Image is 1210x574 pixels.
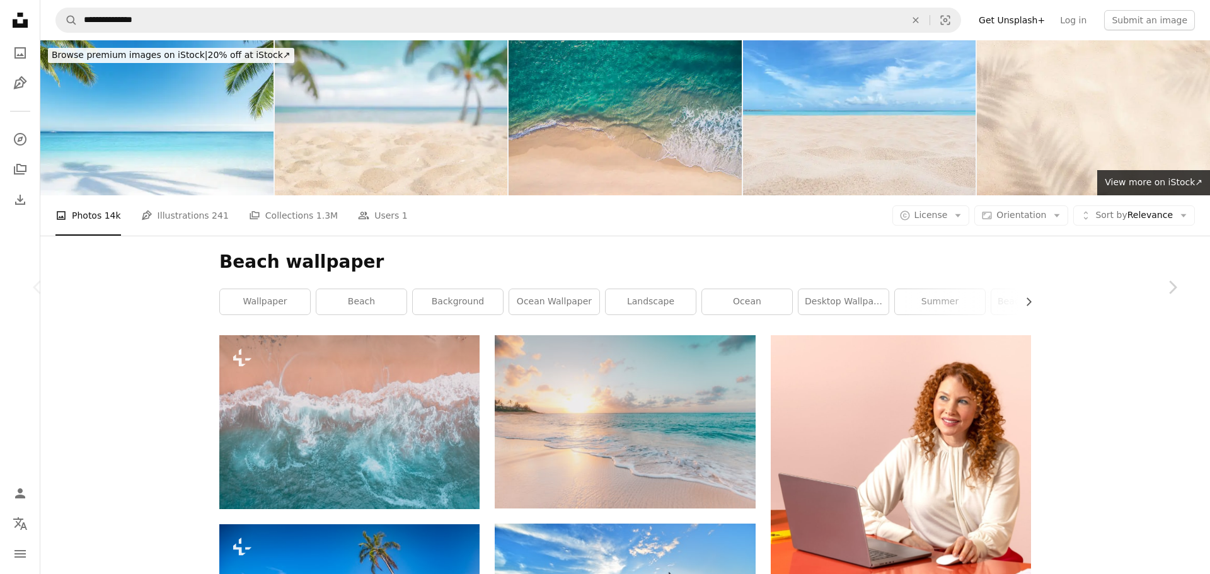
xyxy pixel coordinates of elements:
span: License [914,210,948,220]
img: seashore during golden hour [495,335,755,508]
img: Tropical paradise beach scene for background or wallpaper [40,40,274,195]
a: Collections 1.3M [249,195,338,236]
a: Get Unsplash+ [971,10,1052,30]
span: Orientation [996,210,1046,220]
a: landscape [606,289,696,314]
a: seashore during golden hour [495,416,755,427]
button: Clear [902,8,930,32]
a: Illustrations [8,71,33,96]
span: 20% off at iStock ↗ [52,50,291,60]
h1: Beach wallpaper [219,251,1031,273]
button: Sort byRelevance [1073,205,1195,226]
button: Visual search [930,8,960,32]
img: beach sand with shadows from palm [977,40,1210,195]
span: Browse premium images on iStock | [52,50,207,60]
button: Search Unsplash [56,8,78,32]
a: Collections [8,157,33,182]
a: Log in [1052,10,1094,30]
a: background [413,289,503,314]
button: scroll list to the right [1017,289,1031,314]
span: 241 [212,209,229,222]
a: ocean wallpaper [509,289,599,314]
a: Users 1 [358,195,408,236]
a: an aerial view of a beach with waves and sand [219,416,480,428]
button: Menu [8,541,33,566]
span: 1 [402,209,408,222]
button: Language [8,511,33,536]
a: Photos [8,40,33,66]
a: Download History [8,187,33,212]
a: Log in / Sign up [8,481,33,506]
a: wallpaper [220,289,310,314]
button: Orientation [974,205,1068,226]
img: Original beautiful background image with close-up tropical island sand for design on a summer hol... [275,40,508,195]
span: Sort by [1095,210,1127,220]
a: Next [1134,227,1210,348]
span: 1.3M [316,209,338,222]
a: ocean [702,289,792,314]
a: Illustrations 241 [141,195,229,236]
button: License [892,205,970,226]
a: summer [895,289,985,314]
a: Explore [8,127,33,152]
button: Submit an image [1104,10,1195,30]
form: Find visuals sitewide [55,8,961,33]
img: Summer background with empty tropical sand beach [743,40,976,195]
span: View more on iStock ↗ [1105,177,1202,187]
span: Relevance [1095,209,1173,222]
a: View more on iStock↗ [1097,170,1210,195]
a: beach background [991,289,1081,314]
img: an aerial view of a beach with waves and sand [219,335,480,508]
a: desktop wallpaper [798,289,889,314]
a: Browse premium images on iStock|20% off at iStock↗ [40,40,302,71]
a: beach [316,289,406,314]
img: Clean ocean waves breaking on white sand beach with turquoise emerald coloured water [509,40,742,195]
